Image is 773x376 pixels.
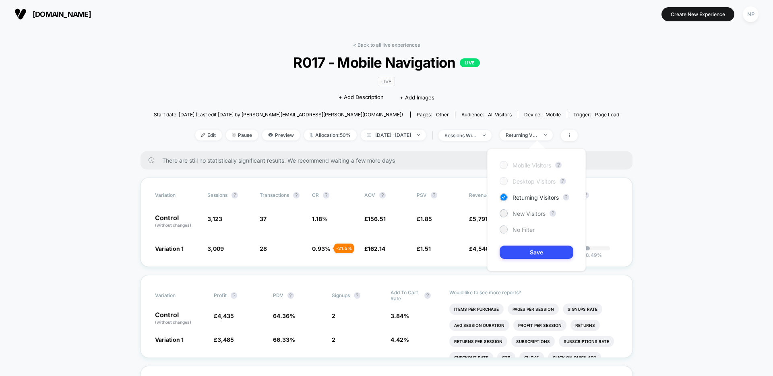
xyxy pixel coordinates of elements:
[436,112,449,118] span: other
[430,130,438,141] span: |
[155,289,199,302] span: Variation
[155,336,184,343] span: Variation 1
[155,215,199,228] p: Control
[449,304,504,315] li: Items Per Purchase
[740,6,761,23] button: NP
[559,336,614,347] li: Subscriptions Rate
[273,292,283,298] span: PDV
[155,312,206,325] p: Control
[391,336,409,343] span: 4.42 %
[555,162,562,168] button: ?
[488,112,512,118] span: All Visitors
[417,215,432,222] span: £
[312,192,319,198] span: CR
[378,77,395,86] span: LIVE
[546,112,561,118] span: mobile
[207,245,224,252] span: 3,009
[214,312,234,319] span: £
[444,132,477,138] div: sessions with impression
[391,289,420,302] span: Add To Cart Rate
[155,192,199,198] span: Variation
[231,192,238,198] button: ?
[417,245,431,252] span: £
[513,210,546,217] span: New Visitors
[513,162,551,169] span: Mobile Visitors
[518,112,567,118] span: Device:
[544,134,547,136] img: end
[417,134,420,136] img: end
[431,192,437,198] button: ?
[364,192,375,198] span: AOV
[661,7,734,21] button: Create New Experience
[207,192,227,198] span: Sessions
[368,215,386,222] span: 156.51
[154,112,403,118] span: Start date: [DATE] (Last edit [DATE] by [PERSON_NAME][EMAIL_ADDRESS][PERSON_NAME][DOMAIN_NAME])
[449,320,509,331] li: Avg Session Duration
[743,6,759,22] div: NP
[364,215,386,222] span: £
[201,133,205,137] img: edit
[513,320,566,331] li: Profit Per Session
[367,133,371,137] img: calendar
[260,192,289,198] span: Transactions
[573,112,619,118] div: Trigger:
[417,112,449,118] div: Pages:
[420,215,432,222] span: 1.85
[449,352,493,363] li: Checkout Rate
[332,336,335,343] span: 2
[334,244,354,253] div: - 21.5 %
[323,192,329,198] button: ?
[574,217,618,228] span: ---
[461,112,512,118] div: Audience:
[304,130,357,140] span: Allocation: 50%
[364,245,385,252] span: £
[155,223,191,227] span: (without changes)
[469,192,489,198] span: Revenue
[12,8,93,21] button: [DOMAIN_NAME]
[332,292,350,298] span: Signups
[508,304,559,315] li: Pages Per Session
[469,245,489,252] span: £
[287,292,294,299] button: ?
[574,192,618,198] span: CI
[563,194,569,200] button: ?
[449,336,507,347] li: Returns Per Session
[262,130,300,140] span: Preview
[379,192,386,198] button: ?
[33,10,91,19] span: [DOMAIN_NAME]
[273,336,295,343] span: 66.33 %
[506,132,538,138] div: Returning Visitors
[195,130,222,140] span: Edit
[424,292,431,299] button: ?
[368,245,385,252] span: 162.14
[273,312,295,319] span: 64.36 %
[312,215,328,222] span: 1.18 %
[513,178,556,185] span: Desktop Visitors
[548,352,601,363] li: Click On Quick Add
[214,292,227,298] span: Profit
[332,312,335,319] span: 2
[519,352,544,363] li: Clicks
[460,58,480,67] p: LIVE
[361,130,426,140] span: [DATE] - [DATE]
[217,312,234,319] span: 4,435
[449,289,618,295] p: Would like to see more reports?
[473,215,488,222] span: 5,791
[469,215,488,222] span: £
[497,352,515,363] li: Ctr
[312,245,331,252] span: 0.93 %
[217,336,234,343] span: 3,485
[595,112,619,118] span: Page Load
[563,304,602,315] li: Signups Rate
[511,336,555,347] li: Subscriptions
[354,292,360,299] button: ?
[570,320,600,331] li: Returns
[155,320,191,324] span: (without changes)
[513,226,535,233] span: No Filter
[177,54,596,71] span: R017 - Mobile Navigation
[207,215,222,222] span: 3,123
[14,8,27,20] img: Visually logo
[226,130,258,140] span: Pause
[560,178,566,184] button: ?
[260,215,267,222] span: 37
